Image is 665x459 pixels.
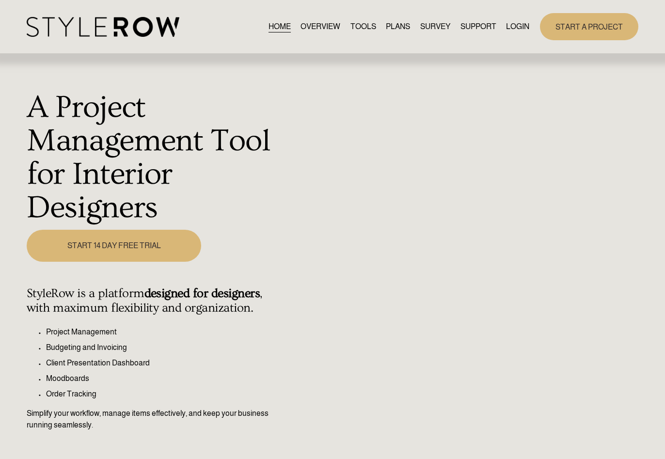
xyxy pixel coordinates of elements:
[144,286,260,301] strong: designed for designers
[46,342,279,353] p: Budgeting and Invoicing
[540,13,638,40] a: START A PROJECT
[27,230,201,261] a: START 14 DAY FREE TRIAL
[27,286,279,316] h4: StyleRow is a platform , with maximum flexibility and organization.
[460,20,496,33] a: folder dropdown
[460,21,496,32] span: SUPPORT
[27,408,279,431] p: Simplify your workflow, manage items effectively, and keep your business running seamlessly.
[420,20,450,33] a: SURVEY
[301,20,340,33] a: OVERVIEW
[46,373,279,384] p: Moodboards
[269,20,291,33] a: HOME
[46,357,279,369] p: Client Presentation Dashboard
[27,91,279,224] h1: A Project Management Tool for Interior Designers
[46,326,279,338] p: Project Management
[350,20,376,33] a: TOOLS
[506,20,529,33] a: LOGIN
[46,388,279,400] p: Order Tracking
[27,17,179,37] img: StyleRow
[386,20,410,33] a: PLANS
